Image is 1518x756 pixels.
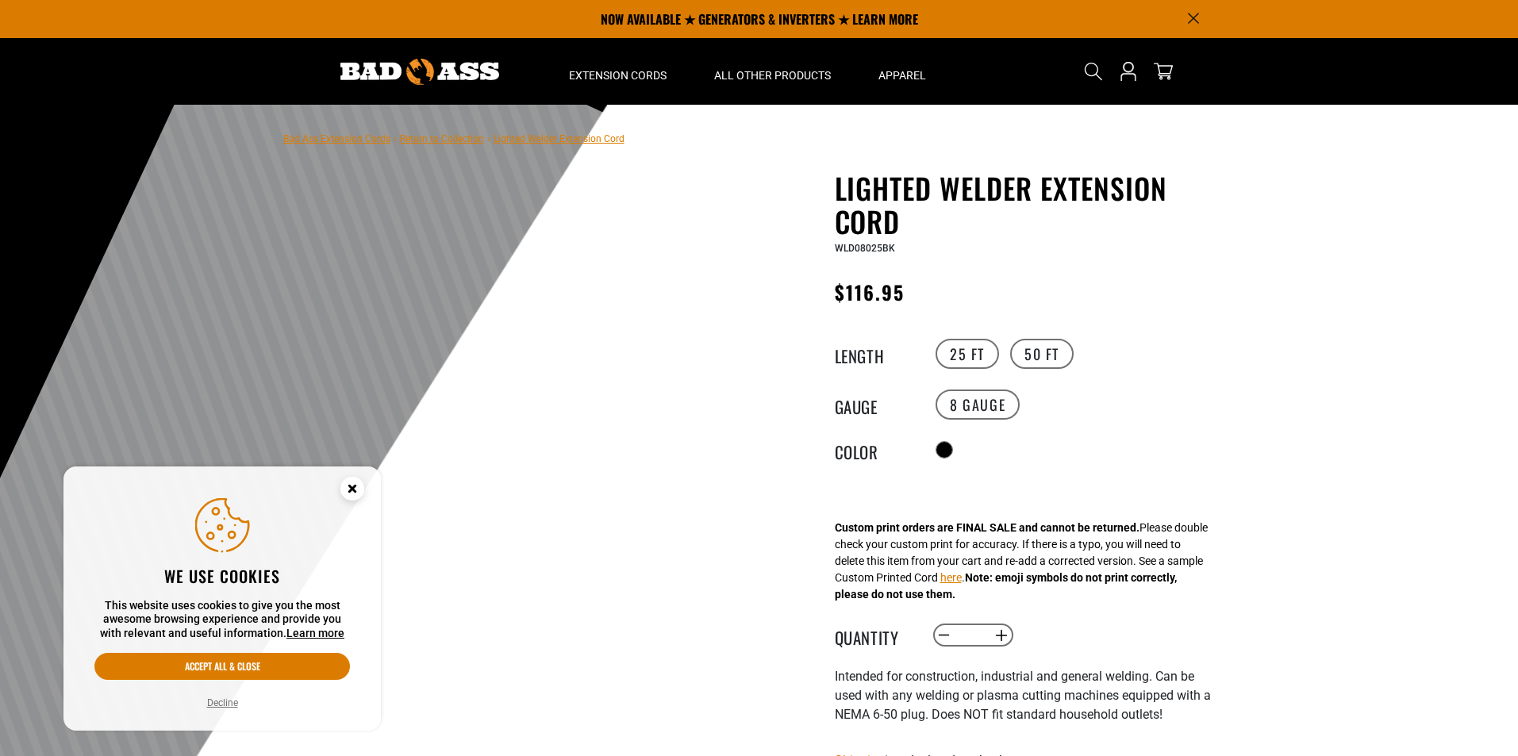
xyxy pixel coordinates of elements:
img: Bad Ass Extension Cords [340,59,499,85]
legend: Color [835,439,914,460]
summary: All Other Products [690,38,855,105]
span: › [487,133,490,144]
span: Lighted Welder Extension Cord [494,133,624,144]
aside: Cookie Consent [63,466,381,731]
a: Bad Ass Extension Cords [283,133,390,144]
label: 50 FT [1010,339,1074,369]
summary: Apparel [855,38,950,105]
p: This website uses cookies to give you the most awesome browsing experience and provide you with r... [94,599,350,641]
label: Quantity [835,625,914,646]
button: Decline [202,695,243,711]
div: Please double check your custom print for accuracy. If there is a typo, you will need to delete t... [835,520,1208,603]
button: Accept all & close [94,653,350,680]
strong: Custom print orders are FINAL SALE and cannot be returned. [835,521,1139,534]
strong: Note: emoji symbols do not print correctly, please do not use them. [835,571,1177,601]
label: 25 FT [936,339,999,369]
a: Return to Collection [400,133,484,144]
span: Apparel [878,68,926,83]
span: Intended for construction, industrial and general welding. Can be used with any welding or plasma... [835,669,1211,722]
span: Extension Cords [569,68,667,83]
span: WLD08025BK [835,243,895,254]
summary: Search [1081,59,1106,84]
span: $116.95 [835,278,905,306]
legend: Length [835,343,914,364]
h1: Lighted Welder Extension Cord [835,171,1224,238]
button: here [940,570,962,586]
nav: breadcrumbs [283,129,624,148]
h2: We use cookies [94,566,350,586]
span: All Other Products [714,68,831,83]
label: 8 Gauge [936,390,1020,420]
a: Learn more [286,627,344,639]
span: › [394,133,397,144]
legend: Gauge [835,394,914,415]
summary: Extension Cords [545,38,690,105]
